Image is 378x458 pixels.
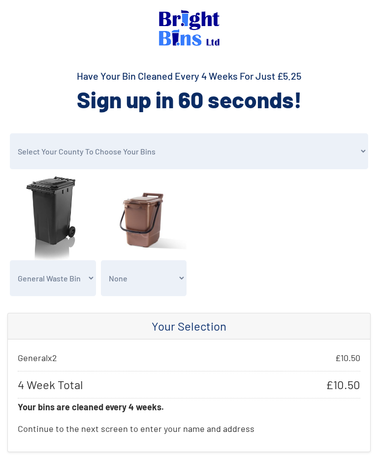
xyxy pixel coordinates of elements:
[101,174,187,260] img: food.jpg
[326,376,360,393] span: £ 10.50
[335,349,360,366] span: £ 10.50
[18,401,164,412] strong: Your bins are cleaned every 4 weeks.
[7,69,371,83] h4: Have Your Bin Cleaned Every 4 Weeks For Just £5.25
[7,85,371,114] h2: Sign up in 60 seconds!
[18,415,360,442] p: Continue to the next screen to enter your name and address
[18,349,360,366] p: General x 2
[10,174,96,260] img: general.jpg
[18,319,360,334] h4: Your Selection
[18,371,360,398] p: 4 Week Total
